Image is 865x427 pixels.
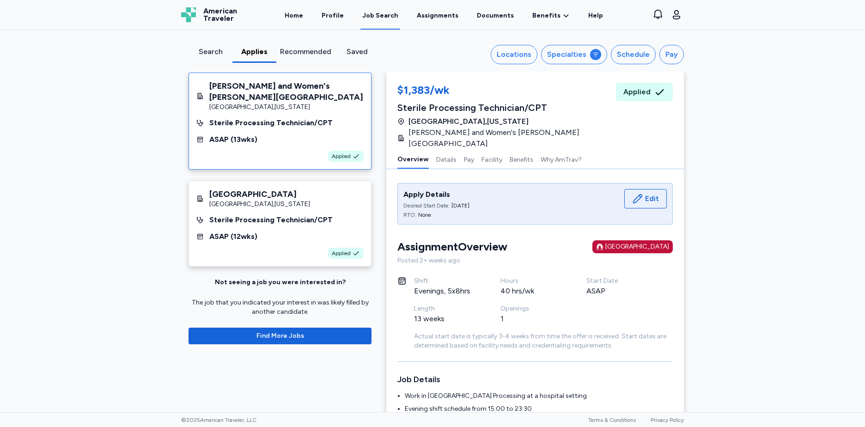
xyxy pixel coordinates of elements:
[464,149,474,169] button: Pay
[236,46,273,57] div: Applies
[541,149,582,169] button: Why AmTrav?
[397,83,614,99] div: $1,383/wk
[651,417,684,423] a: Privacy Policy
[209,80,364,103] div: [PERSON_NAME] and Women's [PERSON_NAME][GEOGRAPHIC_DATA]
[209,214,333,226] div: Sterile Processing Technician/CPT
[397,239,507,254] div: Assignment Overview
[500,304,565,313] div: Openings
[362,11,398,20] div: Job Search
[414,313,478,324] div: 13 weeks
[181,7,196,22] img: Logo
[588,417,636,423] a: Terms & Conditions
[611,45,656,64] button: Schedule
[397,101,614,114] div: Sterile Processing Technician/CPT
[256,331,304,341] span: Find More Jobs
[360,1,400,30] a: Job Search
[408,116,529,127] span: [GEOGRAPHIC_DATA] , [US_STATE]
[414,286,478,297] div: Evenings, 5x8hrs
[605,242,669,251] div: [GEOGRAPHIC_DATA]
[181,416,256,424] span: © 2025 American Traveler, LLC
[510,149,533,169] button: Benefits
[500,276,565,286] div: Hours
[209,189,310,200] div: [GEOGRAPHIC_DATA]
[209,200,310,209] div: [GEOGRAPHIC_DATA] , [US_STATE]
[500,313,565,324] div: 1
[547,49,586,60] div: Specialties
[209,103,364,112] div: [GEOGRAPHIC_DATA] , [US_STATE]
[659,45,684,64] button: Pay
[405,391,673,401] li: Work in [GEOGRAPHIC_DATA] Processing at a hospital setting
[414,332,673,350] div: Actual start date is typically 3-4 weeks from time the offer is received. Start dates are determi...
[397,149,429,169] button: Overview
[451,202,469,209] div: [DATE]
[203,7,237,22] span: American Traveler
[645,193,659,204] span: Edit
[403,211,416,219] div: RTO:
[665,49,678,60] div: Pay
[397,256,673,265] div: Posted 2+ weeks ago
[532,11,560,20] span: Benefits
[436,149,457,169] button: Details
[189,328,372,344] button: Find More Jobs
[209,231,257,242] div: ASAP ( 12 wks)
[617,49,650,60] div: Schedule
[481,149,502,169] button: Facility
[403,202,450,209] div: Desired Start Date:
[215,278,346,287] div: Not seeing a job you were interested in?
[624,189,667,208] button: Edit
[397,373,673,386] h3: Job Details
[339,46,375,57] div: Saved
[192,46,229,57] div: Search
[586,286,651,297] div: ASAP
[497,49,531,60] div: Locations
[541,45,607,64] button: Specialties
[414,276,478,286] div: Shift
[403,189,469,200] div: Apply Details
[623,86,651,98] span: Applied
[586,276,651,286] div: Start Date
[332,152,351,160] span: Applied
[500,286,565,297] div: 40 hrs/wk
[280,46,331,57] div: Recommended
[414,304,478,313] div: Length
[332,250,351,257] span: Applied
[408,127,609,149] span: [PERSON_NAME] and Women's [PERSON_NAME][GEOGRAPHIC_DATA]
[209,117,333,128] div: Sterile Processing Technician/CPT
[405,404,673,414] li: Evening shift schedule from 15:00 to 23:30
[418,211,431,219] div: None
[491,45,537,64] button: Locations
[209,134,257,145] div: ASAP ( 13 wks)
[532,11,570,20] a: Benefits
[189,298,372,317] div: The job that you indicated your interest in was likely filled by another candidate.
